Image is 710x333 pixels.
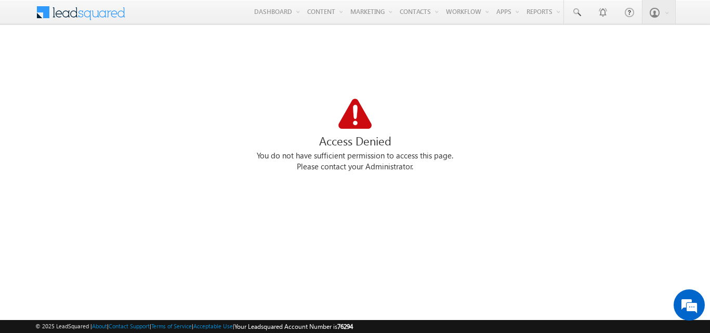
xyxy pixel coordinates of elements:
a: About [92,323,107,329]
span: 76294 [337,323,353,330]
span: Your Leadsquared Account Number is [234,323,353,330]
span: © 2025 LeadSquared | | | | | [35,322,353,331]
img: Access Denied [338,99,372,129]
a: Terms of Service [151,323,192,329]
div: Access Denied [35,131,674,151]
a: Acceptable Use [193,323,233,329]
div: You do not have sufficient permission to access this page. [35,151,674,162]
a: Contact Support [109,323,150,329]
div: Please contact your Administrator. [35,162,674,172]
